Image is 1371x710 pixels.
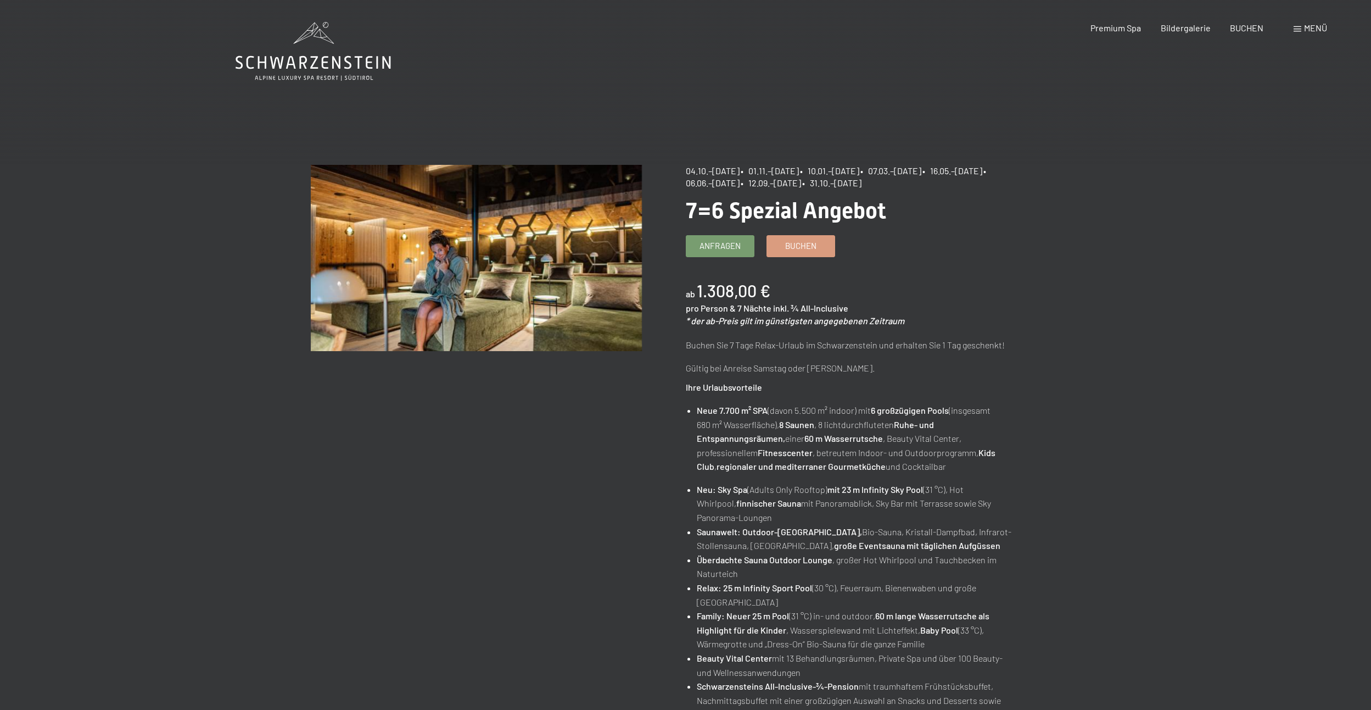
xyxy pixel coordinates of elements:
span: pro Person & [686,303,736,313]
span: inkl. ¾ All-Inclusive [773,303,848,313]
span: Buchen [785,240,816,252]
li: (30 °C), Feuerraum, Bienenwaben und große [GEOGRAPHIC_DATA] [697,581,1016,609]
b: 1.308,00 € [697,281,770,301]
li: , großer Hot Whirlpool und Tauchbecken im Naturteich [697,553,1016,581]
strong: 60 m lange Wasserrutsche als Highlight für die Kinder [697,611,989,635]
strong: große Eventsauna mit täglichen Aufgüssen [834,540,1000,551]
a: Buchen [767,236,835,257]
span: • 12.09.–[DATE] [741,177,801,188]
em: * der ab-Preis gilt im günstigsten angegebenen Zeitraum [686,315,904,326]
strong: Baby Pool [920,625,958,635]
strong: Überdachte Sauna Outdoor Lounge [697,554,832,565]
strong: Relax: 25 m Infinity Sport Pool [697,583,812,593]
strong: Neu: Sky Spa [697,484,747,495]
span: • 10.01.–[DATE] [800,165,859,176]
strong: Saunawelt: Outdoor-[GEOGRAPHIC_DATA], [697,526,862,537]
strong: 6 großzügigen Pools [871,405,949,415]
strong: finnischer Sauna [736,498,801,508]
span: • 01.11.–[DATE] [741,165,799,176]
li: mit 13 Behandlungsräumen, Private Spa und über 100 Beauty- und Wellnessanwendungen [697,651,1016,679]
strong: 60 m Wasserrutsche [804,433,883,443]
strong: 8 Saunen [779,419,814,430]
span: 7 Nächte [737,303,771,313]
a: Premium Spa [1090,23,1141,33]
strong: Schwarzensteins All-Inclusive-¾-Pension [697,681,859,691]
strong: mit 23 m Infinity Sky Pool [827,484,923,495]
li: (davon 5.500 m² indoor) mit (insgesamt 680 m² Wasserfläche), , 8 lichtdurchfluteten einer , Beaut... [697,403,1016,474]
span: Anfragen [700,240,741,252]
span: • 16.05.–[DATE] [922,165,982,176]
p: Gültig bei Anreise Samstag oder [PERSON_NAME]. [686,361,1017,375]
span: 04.10.–[DATE] [686,165,740,176]
img: 7=6 Spezial Angebot [311,165,642,351]
strong: regionaler und mediterraner Gourmetküche [717,461,886,472]
span: ab [686,289,695,299]
strong: Neue 7.700 m² SPA [697,405,768,415]
span: • 07.03.–[DATE] [860,165,921,176]
a: Anfragen [686,236,754,257]
a: BUCHEN [1230,23,1263,33]
strong: Beauty Vital Center [697,653,772,663]
strong: Ihre Urlaubsvorteile [686,382,762,392]
p: Buchen Sie 7 Tage Relax-Urlaub im Schwarzenstein und erhalten Sie 1 Tag geschenkt! [686,338,1017,352]
li: (Adults Only Rooftop) (31 °C), Hot Whirlpool, mit Panoramablick, Sky Bar mit Terrasse sowie Sky P... [697,482,1016,525]
span: Menü [1304,23,1327,33]
a: Bildergalerie [1161,23,1211,33]
strong: Fitnesscenter [758,447,813,458]
strong: Family: Neuer 25 m Pool [697,611,789,621]
span: 7=6 Spezial Angebot [686,198,886,224]
li: Bio-Sauna, Kristall-Dampfbad, Infrarot-Stollensauna, [GEOGRAPHIC_DATA], [697,525,1016,553]
li: (31 °C) in- und outdoor, , Wasserspielewand mit Lichteffekt, (33 °C), Wärmegrotte und „Dress-On“ ... [697,609,1016,651]
span: • 31.10.–[DATE] [802,177,861,188]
